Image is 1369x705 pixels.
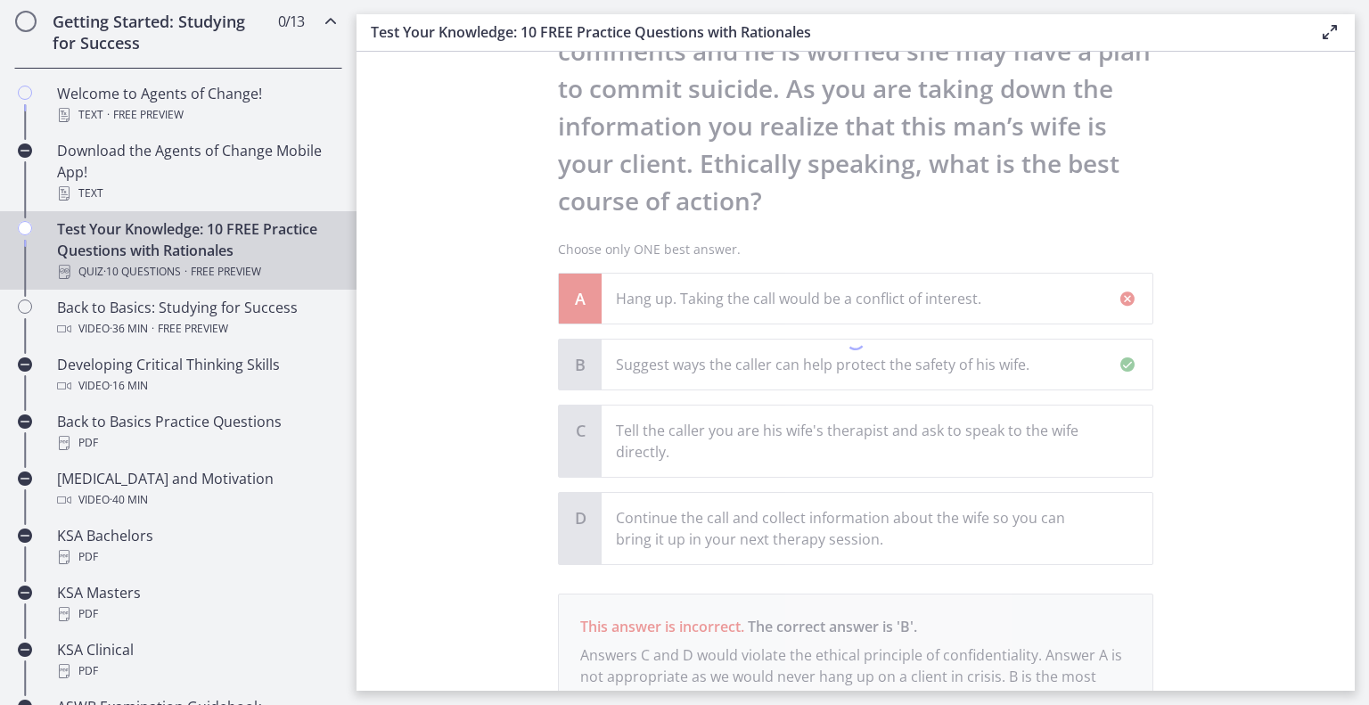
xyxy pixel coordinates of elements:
[110,318,148,340] span: · 36 min
[57,183,335,204] div: Text
[152,318,154,340] span: ·
[278,11,304,32] span: 0 / 13
[57,297,335,340] div: Back to Basics: Studying for Success
[57,261,335,283] div: Quiz
[158,318,228,340] span: Free preview
[57,639,335,682] div: KSA Clinical
[184,261,187,283] span: ·
[57,83,335,126] div: Welcome to Agents of Change!
[110,489,148,511] span: · 40 min
[371,21,1291,43] h3: Test Your Knowledge: 10 FREE Practice Questions with Rationales
[57,140,335,204] div: Download the Agents of Change Mobile App!
[57,104,335,126] div: Text
[57,354,335,397] div: Developing Critical Thinking Skills
[107,104,110,126] span: ·
[57,468,335,511] div: [MEDICAL_DATA] and Motivation
[113,104,184,126] span: Free preview
[57,525,335,568] div: KSA Bachelors
[57,218,335,283] div: Test Your Knowledge: 10 FREE Practice Questions with Rationales
[103,261,181,283] span: · 10 Questions
[842,327,869,359] div: 1
[110,375,148,397] span: · 16 min
[57,489,335,511] div: Video
[57,318,335,340] div: Video
[53,11,270,53] h2: Getting Started: Studying for Success
[57,660,335,682] div: PDF
[57,432,335,454] div: PDF
[57,411,335,454] div: Back to Basics Practice Questions
[57,546,335,568] div: PDF
[57,375,335,397] div: Video
[191,261,261,283] span: Free preview
[57,582,335,625] div: KSA Masters
[57,603,335,625] div: PDF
